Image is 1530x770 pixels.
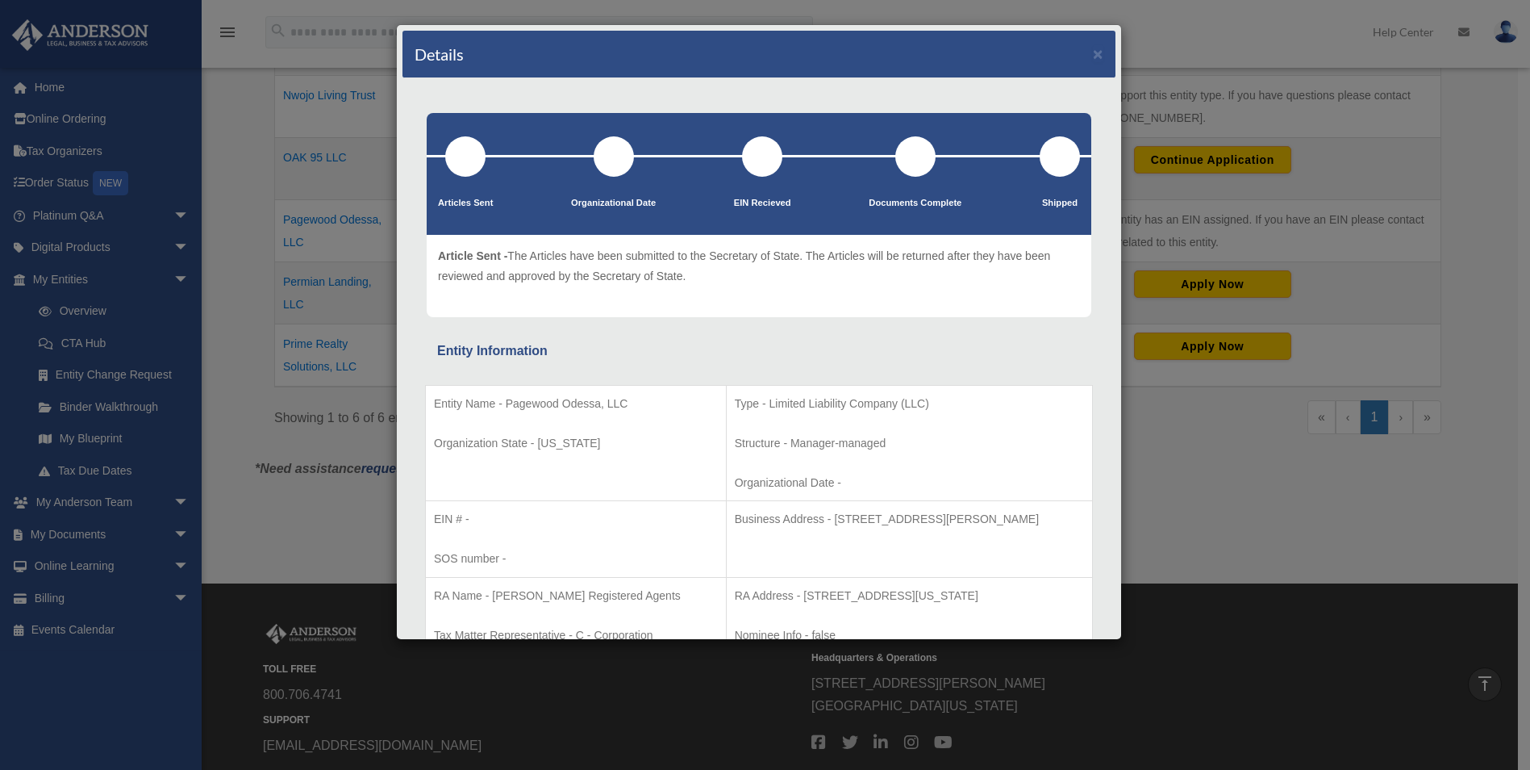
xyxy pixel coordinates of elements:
div: Entity Information [437,340,1081,362]
button: × [1093,45,1103,62]
p: Shipped [1040,195,1080,211]
p: Organization State - [US_STATE] [434,433,718,454]
p: Entity Name - Pagewood Odessa, LLC [434,394,718,414]
p: Documents Complete [869,195,961,211]
p: RA Name - [PERSON_NAME] Registered Agents [434,586,718,606]
p: RA Address - [STREET_ADDRESS][US_STATE] [735,586,1084,606]
p: Type - Limited Liability Company (LLC) [735,394,1084,414]
p: EIN Recieved [734,195,791,211]
p: The Articles have been submitted to the Secretary of State. The Articles will be returned after t... [438,246,1080,286]
p: Organizational Date [571,195,656,211]
p: EIN # - [434,509,718,529]
p: SOS number - [434,549,718,569]
p: Structure - Manager-managed [735,433,1084,454]
p: Organizational Date - [735,473,1084,493]
p: Articles Sent [438,195,493,211]
p: Nominee Info - false [735,626,1084,646]
span: Article Sent - [438,249,507,262]
h4: Details [415,43,464,65]
p: Tax Matter Representative - C - Corporation [434,626,718,646]
p: Business Address - [STREET_ADDRESS][PERSON_NAME] [735,509,1084,529]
